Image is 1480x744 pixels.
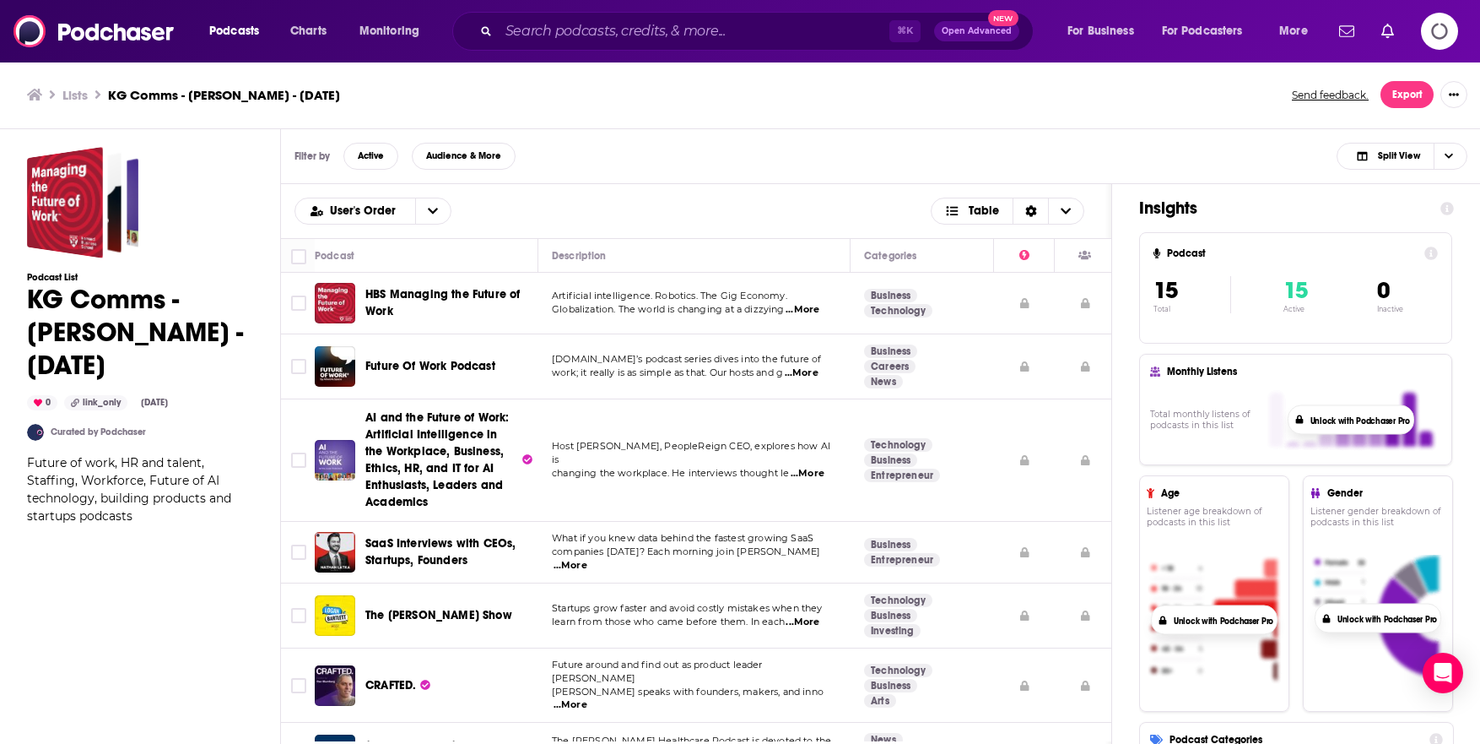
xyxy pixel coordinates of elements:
[499,18,889,45] input: Search podcasts, credits, & more...
[552,440,830,465] span: Host [PERSON_NAME], PeopleReign CEO, explores how AI is
[988,10,1018,26] span: New
[365,678,416,692] span: CRAFTED.
[27,424,44,441] img: ConnectPod
[969,205,999,217] span: Table
[27,147,138,258] a: KG Comms - Tito Goldstein - Oct. 1, 2025
[348,18,441,45] button: open menu
[552,659,763,684] span: Future around and find out as product leader [PERSON_NAME]
[1310,506,1445,528] h4: Listener gender breakdown of podcasts in this list
[315,532,355,573] a: SaaS Interviews with CEOs, Startups, Founders
[1267,18,1329,45] button: open menu
[864,594,932,607] a: Technology
[315,346,355,387] a: Future Of Work Podcast
[1375,17,1401,46] a: Show notifications dropdown
[552,353,821,365] span: [DOMAIN_NAME]’s podcast series dives into the future of
[62,87,88,103] a: Lists
[1283,276,1308,305] span: 15
[358,151,384,160] span: Active
[291,678,306,693] span: Toggle select row
[365,410,532,511] a: AI and the Future of Work: Artificial Intelligence in the Workplace, Business, Ethics, HR, and IT...
[864,246,916,266] div: Categories
[1078,246,1091,266] div: Has Guest
[864,538,917,551] a: Business
[1162,19,1243,43] span: For Podcasters
[1150,409,1263,431] h4: Total monthly listens of podcasts in this list
[1283,305,1308,313] p: Active
[864,553,940,567] a: Entrepreneur
[330,205,402,217] span: User's Order
[51,426,146,437] a: Curated by Podchaser
[415,198,451,224] button: open menu
[889,20,921,42] span: ⌘ K
[27,455,231,524] span: Future of work, HR and talent, Staffing, Workforce, Future of AI technology, building products an...
[412,143,516,170] button: Audience & More
[315,283,355,323] img: HBS Managing the Future of Work
[864,289,917,302] a: Business
[1337,143,1467,170] button: Choose View
[864,694,896,708] a: Arts
[315,595,355,636] img: The Logan Bartlett Show
[291,296,306,311] span: Toggle select row
[365,607,512,624] a: The [PERSON_NAME] Show
[1287,88,1374,102] button: Send feedback.
[27,283,253,382] h1: KG Comms - [PERSON_NAME] - [DATE]
[1153,305,1230,313] p: Total
[1174,616,1273,627] button: Unlock with Podchaser Pro
[294,198,451,225] h2: Choose List sort
[290,19,327,43] span: Charts
[27,395,57,410] div: 0
[1153,276,1178,305] span: 15
[864,438,932,452] a: Technology
[291,608,306,623] span: Toggle select row
[197,18,281,45] button: open menu
[552,602,823,614] span: Startups grow faster and avoid costly mistakes when they
[552,467,789,479] span: changing the workplace. He interviews thought le
[365,358,495,375] a: Future Of Work Podcast
[1279,19,1308,43] span: More
[365,287,520,318] span: HBS Managing the Future of Work
[1337,614,1437,626] button: Unlock with Podchaser Pro
[785,367,818,380] span: ...More
[64,395,127,410] div: link_only
[552,616,785,627] span: learn from those who came before them. In each
[295,205,415,217] button: open menu
[426,151,501,160] span: Audience & More
[14,15,176,47] a: Podchaser - Follow, Share and Rate Podcasts
[291,453,306,468] span: Toggle select row
[365,536,516,568] span: SaaS Interviews with CEOs, Startups, Founders
[1380,81,1434,108] button: Export
[931,198,1085,225] button: Choose View
[864,679,917,692] a: Business
[1147,506,1282,528] h4: Listener age breakdown of podcasts in this list
[1377,305,1403,313] p: Inactive
[864,360,916,373] a: Careers
[108,87,340,103] h3: KG Comms - [PERSON_NAME] - [DATE]
[552,246,606,266] div: Description
[315,440,355,481] img: AI and the Future of Work: Artificial Intelligence in the Workplace, Business, Ethics, HR, and IT...
[365,608,512,622] span: The [PERSON_NAME] Show
[786,303,819,317] span: ...More
[291,359,306,374] span: Toggle select row
[1151,18,1267,45] button: open menu
[864,664,932,677] a: Technology
[291,545,306,560] span: Toggle select row
[343,143,398,170] button: Active
[468,12,1050,51] div: Search podcasts, credits, & more...
[934,21,1019,41] button: Open AdvancedNew
[791,467,824,481] span: ...More
[864,624,921,638] a: Investing
[864,609,917,622] a: Business
[315,246,354,266] div: Podcast
[552,367,783,378] span: work; it really is as simple as that. Our hosts and g
[864,469,940,482] a: Entrepreneur
[315,665,355,706] a: CRAFTED.
[1067,19,1134,43] span: For Business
